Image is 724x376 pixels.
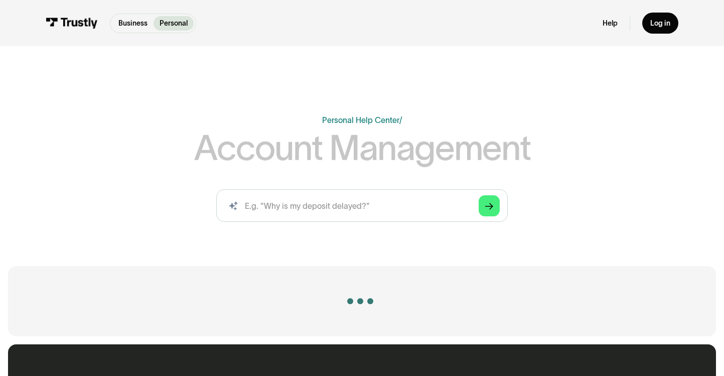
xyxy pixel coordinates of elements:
img: Trustly Logo [46,18,98,29]
h1: Account Management [194,130,530,165]
p: Business [118,18,148,29]
input: search [216,189,507,221]
a: Business [112,16,154,31]
a: Personal Help Center [322,115,399,124]
div: / [399,115,402,124]
form: Search [216,189,507,221]
a: Personal [154,16,194,31]
a: Log in [642,13,678,34]
div: Log in [650,19,670,28]
a: Help [603,19,618,28]
p: Personal [160,18,188,29]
